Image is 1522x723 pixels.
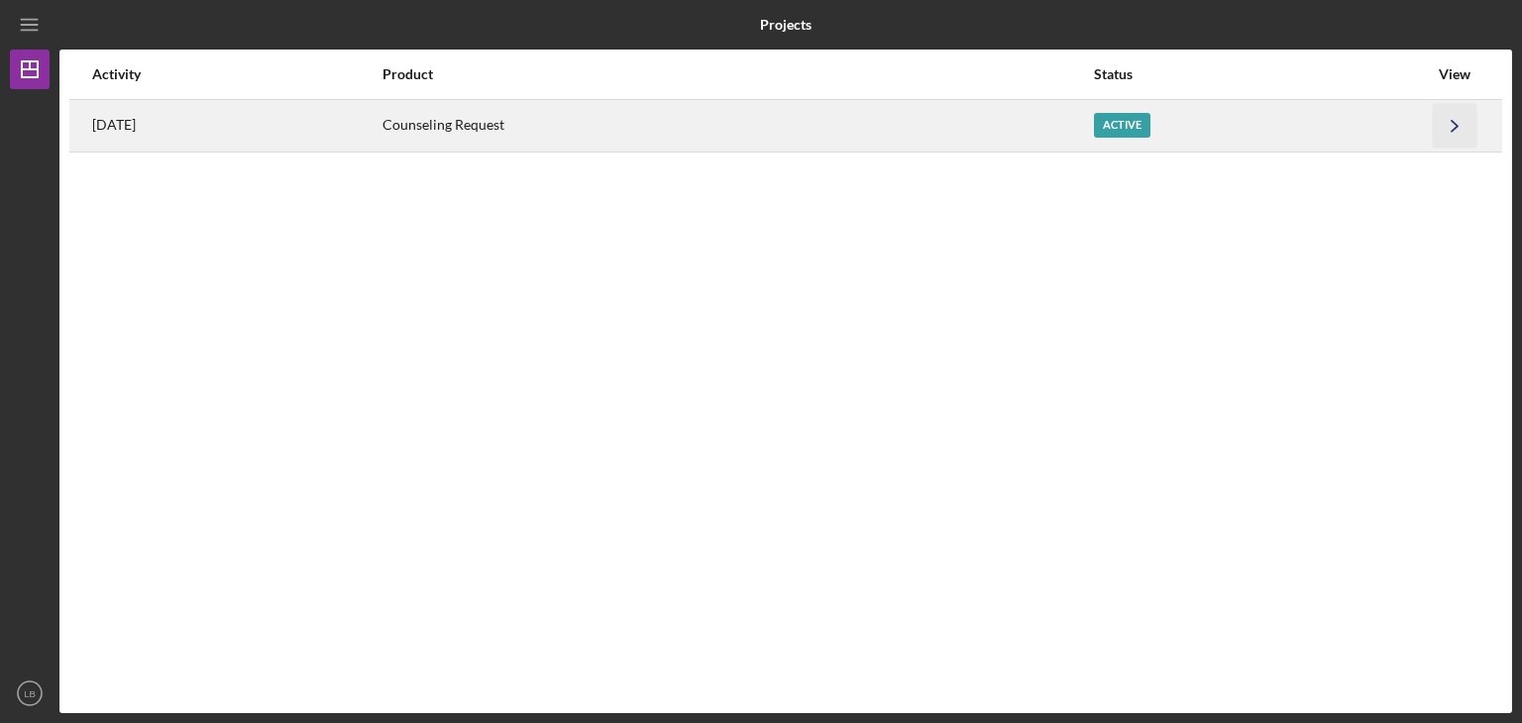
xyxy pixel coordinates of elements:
time: 2025-05-23 19:19 [92,117,136,133]
div: Activity [92,66,380,82]
div: View [1430,66,1479,82]
div: Active [1094,113,1150,138]
button: LB [10,673,50,713]
div: Product [382,66,1092,82]
b: Projects [760,17,812,33]
div: Counseling Request [382,101,1092,151]
div: Status [1094,66,1428,82]
text: LB [24,688,36,699]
